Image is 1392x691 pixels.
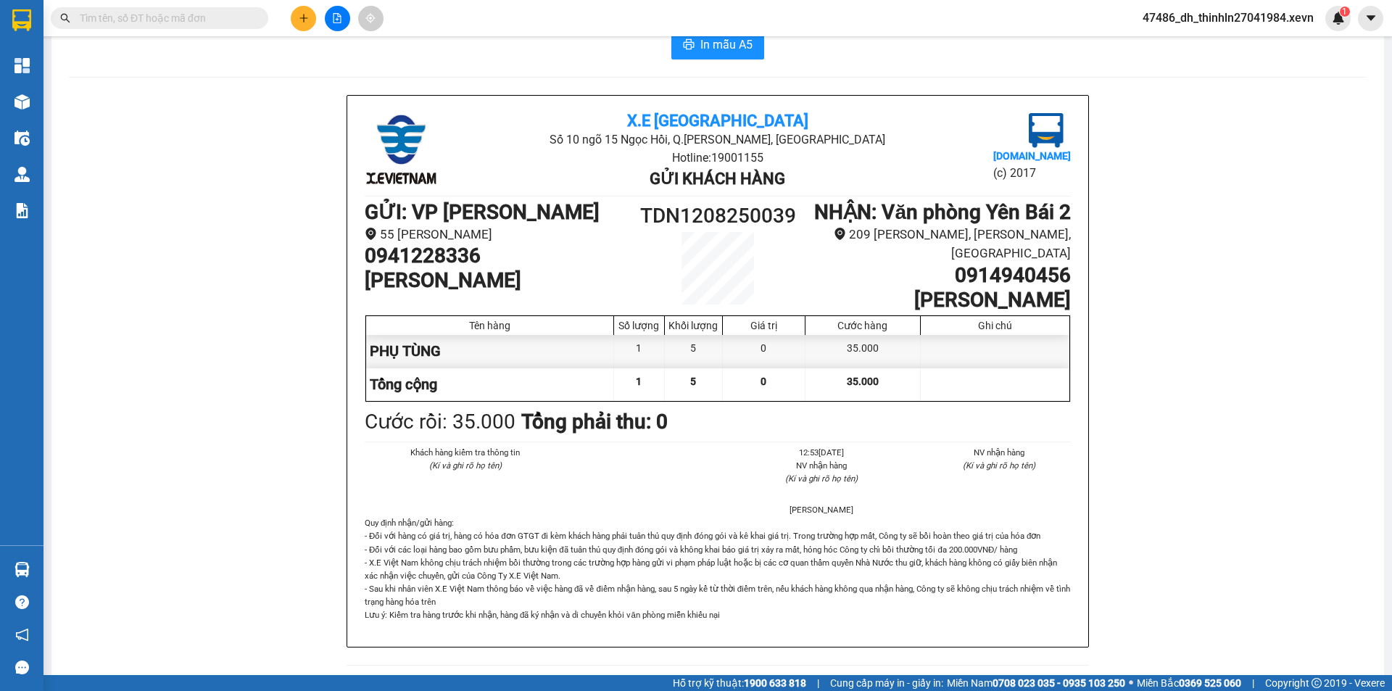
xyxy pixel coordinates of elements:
[761,376,766,387] span: 0
[806,288,1071,313] h1: [PERSON_NAME]
[750,459,893,472] li: NV nhận hàng
[1129,680,1133,686] span: ⚪️
[629,200,806,232] h1: TDN1208250039
[299,13,309,23] span: plus
[12,9,31,31] img: logo-vxr
[1342,7,1347,17] span: 1
[370,320,610,331] div: Tên hàng
[809,320,916,331] div: Cước hàng
[365,13,376,23] span: aim
[1179,677,1241,689] strong: 0369 525 060
[993,150,1071,162] b: [DOMAIN_NAME]
[365,268,629,293] h1: [PERSON_NAME]
[847,376,879,387] span: 35.000
[690,376,696,387] span: 5
[928,446,1072,459] li: NV nhận hàng
[14,167,30,182] img: warehouse-icon
[750,503,893,516] li: [PERSON_NAME]
[14,58,30,73] img: dashboard-icon
[1332,12,1345,25] img: icon-new-feature
[358,6,384,31] button: aim
[993,164,1071,182] li: (c) 2017
[814,200,1071,224] b: NHẬN : Văn phòng Yên Bái 2
[963,460,1035,471] i: (Kí và ghi rõ họ tên)
[365,516,1071,621] div: Quy định nhận/gửi hàng :
[394,446,537,459] li: Khách hàng kiểm tra thông tin
[805,335,921,368] div: 35.000
[726,320,801,331] div: Giá trị
[365,113,437,186] img: logo.jpg
[668,320,718,331] div: Khối lượng
[80,10,251,26] input: Tìm tên, số ĐT hoặc mã đơn
[614,335,665,368] div: 1
[1137,675,1241,691] span: Miền Bắc
[365,406,515,438] div: Cước rồi : 35.000
[744,677,806,689] strong: 1900 633 818
[14,203,30,218] img: solution-icon
[618,320,660,331] div: Số lượng
[834,228,846,240] span: environment
[15,661,29,674] span: message
[366,335,614,368] div: PHỤ TÙNG
[325,6,350,31] button: file-add
[723,335,805,368] div: 0
[785,473,858,484] i: (Kí và ghi rõ họ tên)
[671,30,764,59] button: printerIn mẫu A5
[1131,9,1325,27] span: 47486_dh_thinhln27041984.xevn
[1364,12,1377,25] span: caret-down
[291,6,316,31] button: plus
[673,675,806,691] span: Hỗ trợ kỹ thuật:
[1252,675,1254,691] span: |
[750,446,893,459] li: 12:53[DATE]
[806,225,1071,263] li: 209 [PERSON_NAME], [PERSON_NAME], [GEOGRAPHIC_DATA]
[482,149,953,167] li: Hotline: 19001155
[683,38,695,52] span: printer
[665,335,723,368] div: 5
[365,529,1071,621] p: - Đối với hàng có giá trị, hàng có hóa đơn GTGT đi kèm khách hàng phải tuân thủ quy định đóng gói...
[332,13,342,23] span: file-add
[365,244,629,268] h1: 0941228336
[365,228,377,240] span: environment
[627,112,808,130] b: X.E [GEOGRAPHIC_DATA]
[15,595,29,609] span: question-circle
[806,263,1071,288] h1: 0914940456
[1340,7,1350,17] sup: 1
[429,460,502,471] i: (Kí và ghi rõ họ tên)
[370,376,437,393] span: Tổng cộng
[365,200,600,224] b: GỬI : VP [PERSON_NAME]
[1029,113,1064,148] img: logo.jpg
[14,131,30,146] img: warehouse-icon
[700,36,753,54] span: In mẫu A5
[14,562,30,577] img: warehouse-icon
[947,675,1125,691] span: Miền Nam
[830,675,943,691] span: Cung cấp máy in - giấy in:
[817,675,819,691] span: |
[993,677,1125,689] strong: 0708 023 035 - 0935 103 250
[924,320,1066,331] div: Ghi chú
[482,131,953,149] li: Số 10 ngõ 15 Ngọc Hồi, Q.[PERSON_NAME], [GEOGRAPHIC_DATA]
[650,170,785,188] b: Gửi khách hàng
[15,628,29,642] span: notification
[365,225,629,244] li: 55 [PERSON_NAME]
[60,13,70,23] span: search
[636,376,642,387] span: 1
[1358,6,1383,31] button: caret-down
[521,410,668,434] b: Tổng phải thu: 0
[1312,678,1322,688] span: copyright
[14,94,30,109] img: warehouse-icon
